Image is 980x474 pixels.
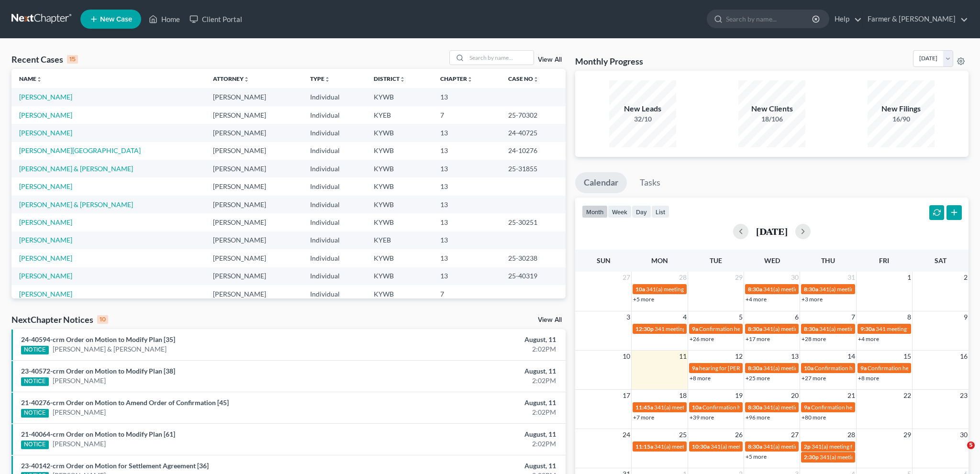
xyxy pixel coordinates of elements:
[384,439,556,449] div: 2:02PM
[967,441,975,449] span: 5
[302,142,366,160] td: Individual
[213,75,249,82] a: Attorneyunfold_more
[433,196,501,213] td: 13
[846,272,856,283] span: 31
[384,461,556,471] div: August, 11
[501,213,566,231] td: 25-30251
[21,441,49,449] div: NOTICE
[868,364,976,372] span: Confirmation hearing for [PERSON_NAME]
[302,88,366,106] td: Individual
[433,231,501,249] td: 13
[501,249,566,267] td: 25-30238
[440,75,473,82] a: Chapterunfold_more
[467,77,473,82] i: unfold_more
[19,236,72,244] a: [PERSON_NAME]
[678,351,688,362] span: 11
[302,196,366,213] td: Individual
[19,146,141,154] a: [PERSON_NAME][GEOGRAPHIC_DATA]
[746,296,767,303] a: +4 more
[11,54,78,65] div: Recent Cases
[763,286,856,293] span: 341(a) meeting for [PERSON_NAME]
[651,256,668,265] span: Mon
[850,311,856,323] span: 7
[501,267,566,285] td: 25-40319
[879,256,889,265] span: Fri
[205,142,302,160] td: [PERSON_NAME]
[21,398,229,407] a: 21-40276-crm Order on Motion to Amend Order of Confirmation [45]
[302,249,366,267] td: Individual
[53,376,106,386] a: [PERSON_NAME]
[635,443,653,450] span: 11:15a
[384,335,556,344] div: August, 11
[302,106,366,124] td: Individual
[244,77,249,82] i: unfold_more
[763,325,889,332] span: 341(a) meeting for Greisis De La [PERSON_NAME]
[804,453,819,461] span: 2:30p
[746,453,767,460] a: +5 more
[21,462,209,470] a: 23-40142-crm Order on Motion for Settlement Agreement [36]
[384,376,556,386] div: 2:02PM
[433,88,501,106] td: 13
[19,218,72,226] a: [PERSON_NAME]
[814,364,974,372] span: Confirmation hearing for [PERSON_NAME] & [PERSON_NAME]
[746,414,770,421] a: +96 more
[366,177,433,195] td: KYWB
[21,335,175,343] a: 24-40594-crm Order on Motion to Modify Plan [35]
[11,314,108,325] div: NextChapter Notices
[794,311,800,323] span: 6
[710,256,722,265] span: Tue
[302,177,366,195] td: Individual
[53,439,106,449] a: [PERSON_NAME]
[366,142,433,160] td: KYWB
[21,346,49,354] div: NOTICE
[635,404,653,411] span: 11:45a
[622,351,631,362] span: 10
[205,285,302,303] td: [PERSON_NAME]
[302,231,366,249] td: Individual
[205,213,302,231] td: [PERSON_NAME]
[632,205,651,218] button: day
[205,177,302,195] td: [PERSON_NAME]
[846,429,856,441] span: 28
[860,325,875,332] span: 9:30a
[366,249,433,267] td: KYWB
[858,375,879,382] a: +8 more
[804,325,818,332] span: 8:30a
[19,290,72,298] a: [PERSON_NAME]
[631,172,669,193] a: Tasks
[100,16,132,23] span: New Case
[858,335,879,342] a: +4 more
[746,335,770,342] a: +17 more
[433,249,501,267] td: 13
[433,124,501,142] td: 13
[384,398,556,408] div: August, 11
[21,367,175,375] a: 23-40572-crm Order on Motion to Modify Plan [38]
[622,390,631,401] span: 17
[692,404,702,411] span: 10a
[205,88,302,106] td: [PERSON_NAME]
[830,11,862,28] a: Help
[384,344,556,354] div: 2:02PM
[366,196,433,213] td: KYWB
[646,286,738,293] span: 341(a) meeting for [PERSON_NAME]
[902,351,912,362] span: 15
[501,106,566,124] td: 25-70302
[959,390,969,401] span: 23
[366,267,433,285] td: KYWB
[682,311,688,323] span: 4
[692,325,698,332] span: 9a
[205,124,302,142] td: [PERSON_NAME]
[963,272,969,283] span: 2
[711,443,803,450] span: 341(a) meeting for [PERSON_NAME]
[625,311,631,323] span: 3
[19,165,133,173] a: [PERSON_NAME] & [PERSON_NAME]
[804,286,818,293] span: 8:30a
[756,226,788,236] h2: [DATE]
[906,272,912,283] span: 1
[608,205,632,218] button: week
[734,351,744,362] span: 12
[748,364,762,372] span: 8:30a
[690,335,714,342] a: +26 more
[846,351,856,362] span: 14
[19,111,72,119] a: [PERSON_NAME]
